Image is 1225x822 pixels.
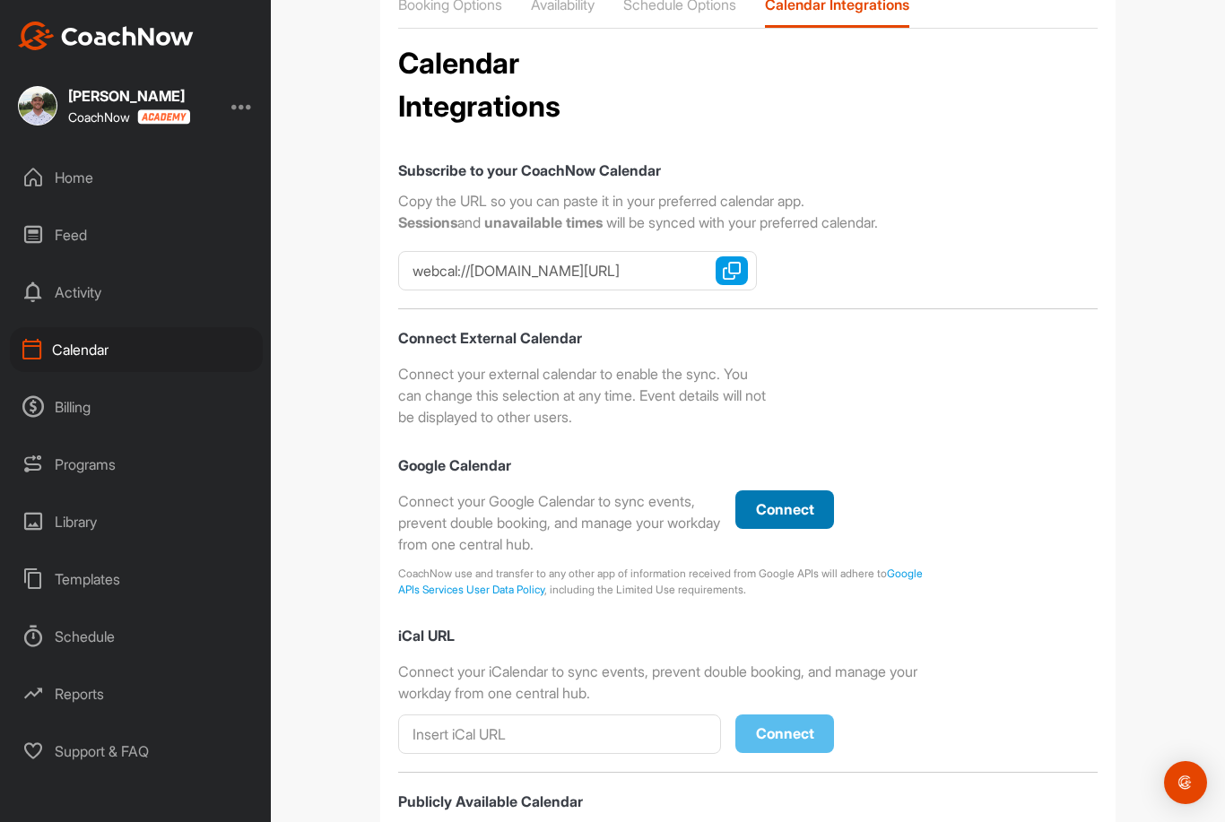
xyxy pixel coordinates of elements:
span: Connect [756,500,814,518]
button: Connect [735,490,834,529]
img: CoachNow acadmey [137,109,190,125]
img: CoachNow [18,22,194,50]
div: Reports [10,671,263,716]
label: Publicly Available Calendar [398,792,583,810]
strong: unavailable times [484,213,603,231]
div: Open Intercom Messenger [1164,761,1207,804]
div: CoachNow use and transfer to any other app of information received from Google APIs will adhere t... [398,566,936,598]
div: Copy the URL so you can paste it in your preferred calendar app. [398,190,1098,212]
div: Activity [10,270,263,315]
button: Copy [716,256,748,285]
h2: Calendar Integrations [398,42,640,128]
div: Billing [10,385,263,429]
label: Subscribe to your CoachNow Calendar [398,161,661,179]
div: Calendar [10,327,263,372]
span: Connect [756,724,814,742]
div: [PERSON_NAME] [68,89,190,103]
input: Insert iCal URL [398,714,721,754]
div: Home [10,155,263,200]
img: Copy [723,262,741,280]
div: Schedule [10,614,263,659]
button: Connect [735,714,834,753]
div: Programs [10,442,263,487]
label: Google Calendar [398,454,1098,476]
div: Connect your iCalendar to sync events, prevent double booking, and manage your workday from one c... [398,661,936,704]
label: Connect External Calendar [398,327,1098,349]
div: Templates [10,557,263,601]
div: CoachNow [68,109,190,125]
strong: Sessions [398,213,457,231]
label: iCal URL [398,625,1098,646]
div: Library [10,499,263,544]
div: Connect your external calendar to enable the sync. You can change this selection at any time. Eve... [398,363,766,428]
div: Connect your Google Calendar to sync events, prevent double booking, and manage your workday from... [398,490,721,555]
div: Feed [10,212,263,257]
div: and will be synced with your preferred calendar. [398,212,1098,233]
img: square_5982f9cf0095e9dd271e6d30cf84447a.jpg [18,86,57,125]
div: Support & FAQ [10,729,263,774]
